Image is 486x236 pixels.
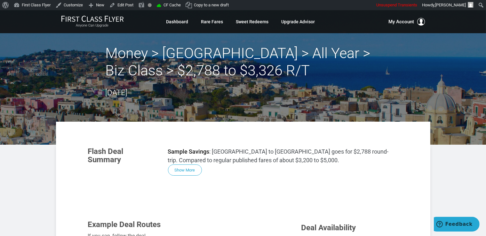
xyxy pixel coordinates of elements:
[236,16,269,27] a: Sweet Redeems
[166,16,188,27] a: Dashboard
[168,164,202,176] button: Show More
[282,16,315,27] a: Upgrade Advisor
[301,223,356,232] span: Deal Availability
[435,3,466,7] span: [PERSON_NAME]
[88,220,161,229] span: Example Deal Routes
[389,18,414,26] span: My Account
[61,15,124,28] a: First Class FlyerAnyone Can Upgrade
[106,88,128,97] time: [DATE]
[168,148,210,155] strong: Sample Savings
[201,16,223,27] a: Rare Fares
[434,217,480,233] iframe: Opens a widget where you can find more information
[61,15,124,22] img: First Class Flyer
[88,147,158,164] h3: Flash Deal Summary
[106,45,381,79] h2: Money > [GEOGRAPHIC_DATA] > All Year > Biz Class > $2,788 to $3,326 R/T
[376,3,417,7] span: Unsuspend Transients
[61,23,124,28] small: Anyone Can Upgrade
[389,18,425,26] button: My Account
[168,147,398,164] p: : [GEOGRAPHIC_DATA] to [GEOGRAPHIC_DATA] goes for $2,788 round-trip. Compared to regular publishe...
